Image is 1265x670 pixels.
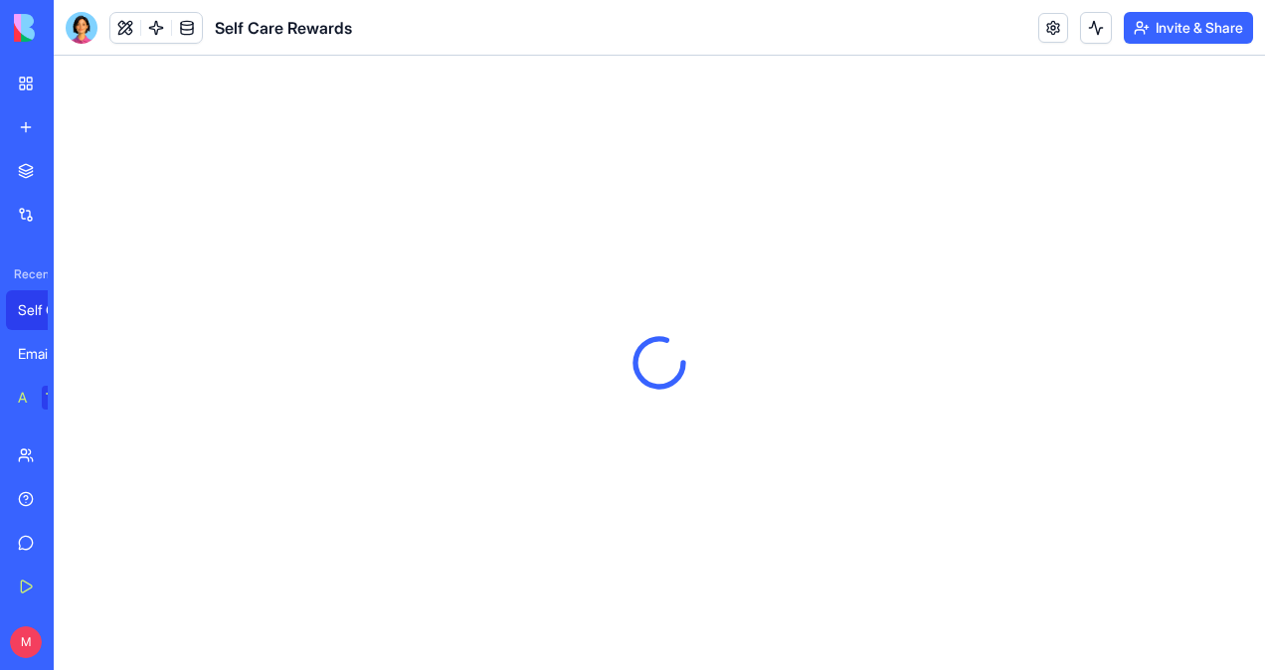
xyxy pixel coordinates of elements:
span: Recent [6,266,48,282]
span: Self Care Rewards [215,16,352,40]
div: AI Logo Generator [18,388,28,408]
a: Self Care Rewards [6,290,86,330]
button: Invite & Share [1124,12,1253,44]
span: M [10,626,42,658]
div: TRY [42,386,74,410]
div: Email Marketing Generator [18,344,74,364]
a: AI Logo GeneratorTRY [6,378,86,418]
img: logo [14,14,137,42]
a: Email Marketing Generator [6,334,86,374]
div: Self Care Rewards [18,300,74,320]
